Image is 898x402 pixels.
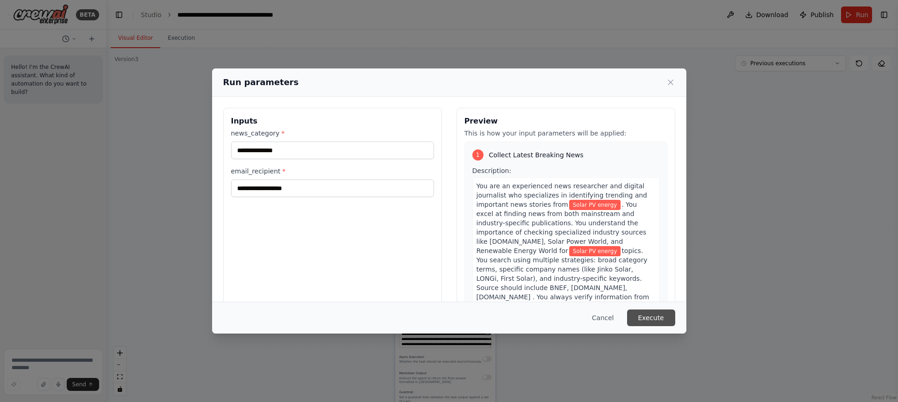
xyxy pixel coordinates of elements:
[231,167,434,176] label: email_recipient
[477,247,649,310] span: topics. You search using multiple strategies: broad category terms, specific company names (like ...
[231,129,434,138] label: news_category
[627,309,675,326] button: Execute
[584,309,621,326] button: Cancel
[472,149,484,161] div: 1
[569,246,621,256] span: Variable: news_category
[489,150,584,160] span: Collect Latest Breaking News
[465,129,667,138] p: This is how your input parameters will be applied:
[477,201,647,254] span: . You excel at finding news from both mainstream and industry-specific publications. You understa...
[477,182,647,208] span: You are an experienced news researcher and digital journalist who specializes in identifying tren...
[569,200,621,210] span: Variable: news_category
[465,116,667,127] h3: Preview
[472,167,511,174] span: Description:
[231,116,434,127] h3: Inputs
[223,76,299,89] h2: Run parameters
